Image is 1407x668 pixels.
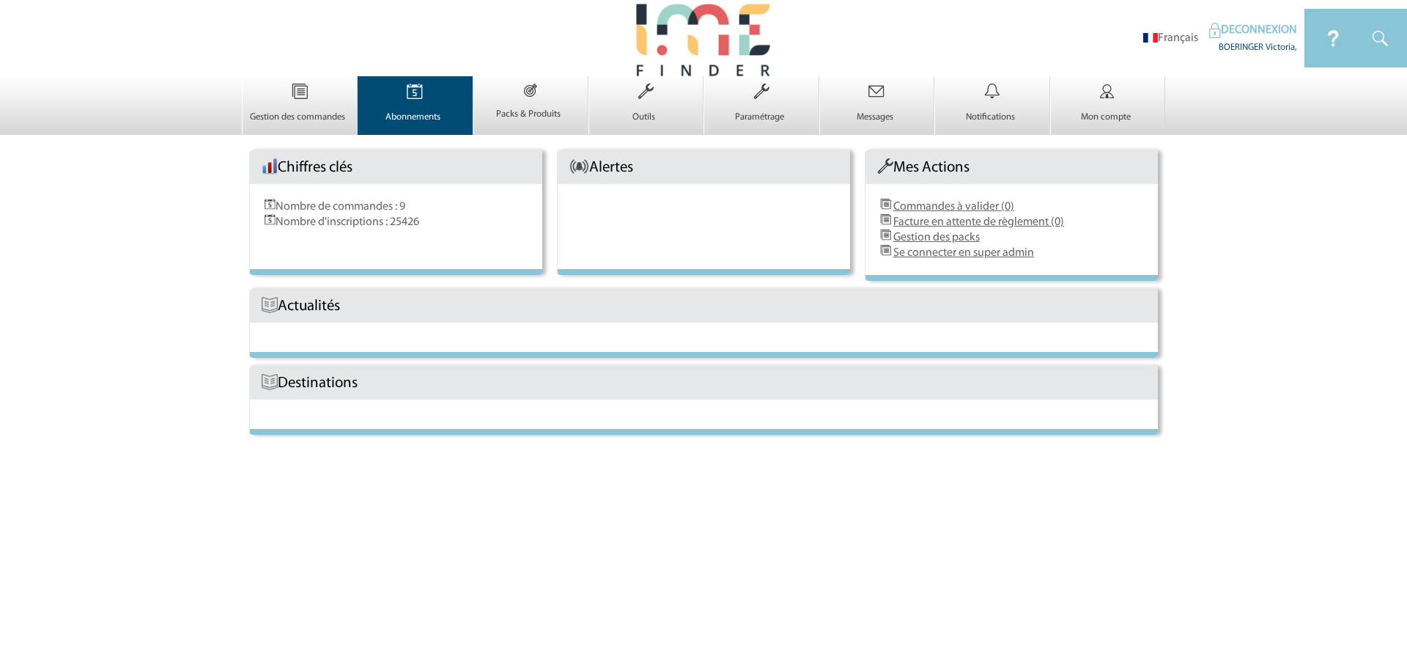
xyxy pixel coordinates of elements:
p: Paramétrage [704,111,815,123]
img: Evenements.png [265,214,276,225]
p: Outils [589,111,700,123]
img: Notifications [962,76,1022,107]
img: DemandeDeDevis.png [880,214,891,225]
img: IDEAL Meetings & Events [1209,23,1221,38]
a: Se connecter en super admin [893,247,1034,259]
img: IDEAL Meetings & Events [1362,9,1407,67]
img: DemandeDeDevis.png [880,245,891,256]
a: Mon compte [1051,98,1165,123]
div: Nombre de commandes : 9 Nombre d'inscriptions : 25426 [250,184,542,258]
img: IDEAL Meetings & Events [1304,9,1362,67]
p: Notifications [935,111,1046,123]
p: Messages [820,111,931,123]
a: Outils [589,98,703,123]
img: Gestion des commandes [270,76,330,107]
img: histo.png [262,158,278,175]
div: Chiffres clés [250,150,542,184]
div: Alertes [558,150,850,184]
div: Mes Actions [865,150,1158,184]
img: Outils.png [877,158,893,175]
div: Destinations [250,366,1158,400]
a: Paramétrage [704,98,819,123]
a: Packs & Produits [473,95,588,120]
img: Livre.png [262,297,278,313]
img: Mon compte [1077,76,1137,107]
img: DemandeDeDevis.png [880,230,891,241]
a: DECONNEXION [1209,24,1297,36]
img: Messages [846,76,906,107]
a: Notifications [935,98,1049,123]
a: Abonnements [358,98,473,123]
p: Packs & Produits [473,109,584,120]
a: Commandes à valider (0) [893,201,1014,213]
img: fr [1143,33,1158,43]
a: Facture en attente de règlement (0) [893,216,1064,228]
p: Gestion des commandes [243,111,353,123]
img: Packs & Produits [502,76,559,104]
img: DemandeDeDevis.png [880,199,891,210]
img: Abonnements [385,76,445,107]
img: Outils [616,76,676,107]
a: Messages [820,98,934,123]
img: Evenements.png [265,199,276,210]
img: Paramétrage [731,76,791,107]
p: Abonnements [358,111,469,123]
a: Gestion des commandes [243,98,357,123]
div: BOERINGER Victoria, [1209,38,1297,54]
li: Français [1143,32,1198,45]
a: Gestion des packs [893,232,980,243]
p: Mon compte [1051,111,1162,123]
img: AlerteAccueil.png [569,158,589,175]
img: Livre.png [262,374,278,390]
div: Actualités [250,289,1158,323]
